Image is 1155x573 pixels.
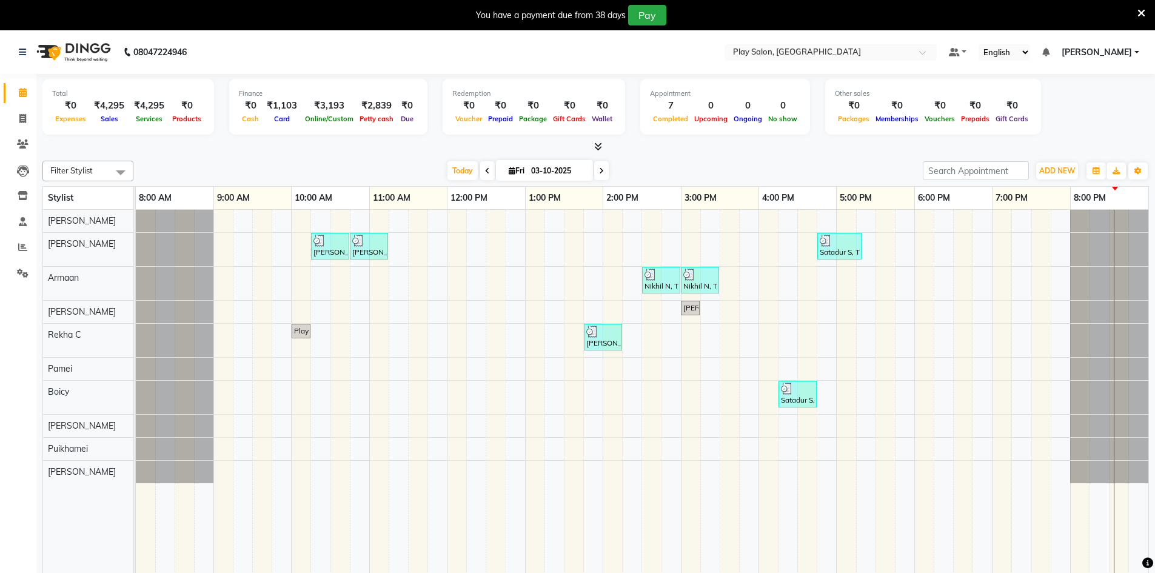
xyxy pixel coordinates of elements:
div: ₹0 [958,99,993,113]
a: 6:00 PM [915,189,953,207]
span: Today [447,161,478,180]
a: 5:00 PM [837,189,875,207]
div: ₹0 [922,99,958,113]
span: Package [516,115,550,123]
span: Expenses [52,115,89,123]
span: Packages [835,115,872,123]
div: Play ETV, TK01, 10:00 AM-10:15 AM, Luxury Hands & Feet - Advanced Pedicure - Pedicure [293,326,309,337]
span: Online/Custom [302,115,357,123]
div: ₹2,839 [357,99,397,113]
div: Redemption [452,89,615,99]
div: [PERSON_NAME], TK02, 10:45 AM-11:15 AM, Men Styling - [PERSON_NAME] Shaping [351,235,387,258]
input: 2025-10-03 [527,162,588,180]
a: 3:00 PM [681,189,720,207]
div: [PERSON_NAME] S, TK04, 01:45 PM-02:15 PM, Beauty Essentials - Eyebrows Threading - Threading [585,326,621,349]
a: 10:00 AM [292,189,335,207]
span: [PERSON_NAME] [48,420,116,431]
span: Puikhamei [48,443,88,454]
span: Services [133,115,166,123]
div: [PERSON_NAME], TK03, 03:00 PM-03:15 PM, Women Hair cut - Hair cut Head stylist [682,303,698,313]
span: ADD NEW [1039,166,1075,175]
div: Satadur S, TK06, 04:15 PM-04:45 PM, Beauty Essentials - Upper Lip Threading - Threading [780,383,815,406]
span: [PERSON_NAME] [48,306,116,317]
img: logo [31,35,114,69]
div: Total [52,89,204,99]
span: Prepaid [485,115,516,123]
a: 2:00 PM [603,189,641,207]
div: ₹0 [872,99,922,113]
span: Filter Stylist [50,166,93,175]
span: Fri [506,166,527,175]
div: ₹0 [835,99,872,113]
span: Pamei [48,363,72,374]
div: ₹0 [550,99,589,113]
div: ₹4,295 [129,99,169,113]
span: [PERSON_NAME] [48,215,116,226]
span: Gift Cards [550,115,589,123]
span: Rekha C [48,329,81,340]
a: 9:00 AM [214,189,253,207]
span: Ongoing [731,115,765,123]
span: Sales [98,115,121,123]
a: 4:00 PM [759,189,797,207]
span: [PERSON_NAME] [48,238,116,249]
div: ₹0 [589,99,615,113]
button: ADD NEW [1036,163,1078,179]
div: ₹0 [239,99,262,113]
span: [PERSON_NAME] [48,466,116,477]
span: Prepaids [958,115,993,123]
span: Cash [239,115,262,123]
span: Card [271,115,293,123]
div: ₹1,103 [262,99,302,113]
div: You have a payment due from 38 days [476,9,626,22]
div: ₹4,295 [89,99,129,113]
div: Appointment [650,89,800,99]
div: ₹0 [169,99,204,113]
span: No show [765,115,800,123]
span: Petty cash [357,115,397,123]
a: 1:00 PM [526,189,564,207]
div: ₹0 [397,99,418,113]
a: 8:00 PM [1071,189,1109,207]
span: Vouchers [922,115,958,123]
div: ₹0 [52,99,89,113]
span: Stylist [48,192,73,203]
a: 11:00 AM [370,189,413,207]
div: Satadur S, TK06, 04:45 PM-05:20 PM, Hair Care - Hydrarevíve Booster Bliss Ritual 35 Min Medium [819,235,860,258]
div: ₹0 [993,99,1031,113]
span: Memberships [872,115,922,123]
span: Gift Cards [993,115,1031,123]
div: 0 [691,99,731,113]
span: Upcoming [691,115,731,123]
a: 12:00 PM [447,189,490,207]
a: 7:00 PM [993,189,1031,207]
span: [PERSON_NAME] [1062,46,1132,59]
a: 8:00 AM [136,189,175,207]
div: 7 [650,99,691,113]
button: Pay [628,5,666,25]
div: Nikhil N, TK05, 02:30 PM-03:00 PM, Men Hair Cut - Hair Cut Sr Stylist [643,269,679,292]
span: Voucher [452,115,485,123]
div: ₹0 [485,99,516,113]
div: [PERSON_NAME], TK02, 10:15 AM-10:45 AM, Men Hair Cut - Hair Cut Sr Stylist [312,235,348,258]
span: Wallet [589,115,615,123]
span: Completed [650,115,691,123]
span: Boicy [48,386,69,397]
div: 0 [731,99,765,113]
input: Search Appointment [923,161,1029,180]
span: Due [398,115,417,123]
div: Nikhil N, TK05, 03:00 PM-03:30 PM, Men Styling - [PERSON_NAME] Shaping [682,269,718,292]
div: Other sales [835,89,1031,99]
div: 0 [765,99,800,113]
div: Finance [239,89,418,99]
div: ₹0 [452,99,485,113]
div: ₹0 [516,99,550,113]
b: 08047224946 [133,35,187,69]
div: ₹3,193 [302,99,357,113]
span: Products [169,115,204,123]
span: Armaan [48,272,79,283]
